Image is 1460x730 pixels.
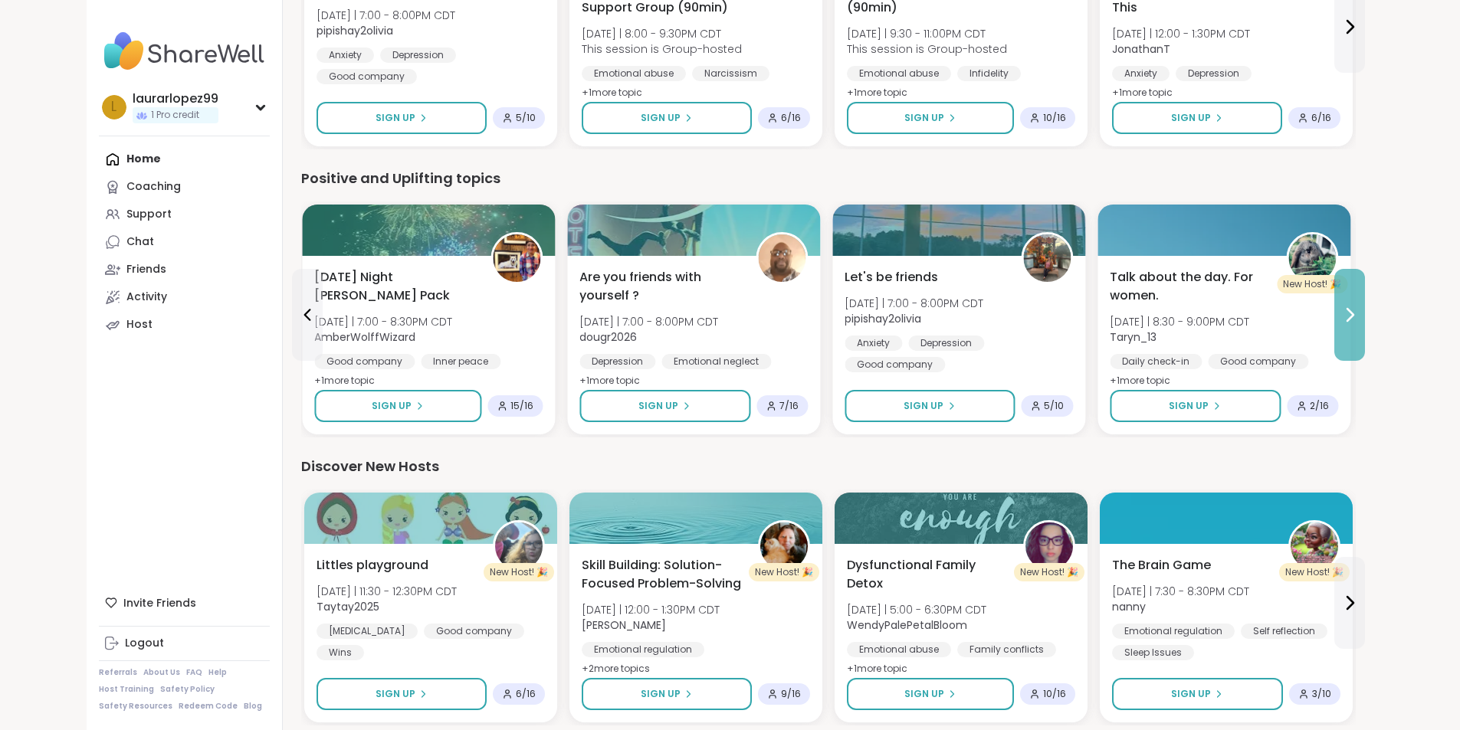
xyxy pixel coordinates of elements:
[579,390,750,422] button: Sign Up
[111,97,116,117] span: l
[1169,399,1209,413] span: Sign Up
[582,602,720,617] span: [DATE] | 12:00 - 1:30PM CDT
[376,687,415,701] span: Sign Up
[99,256,270,283] a: Friends
[493,234,540,282] img: AmberWolffWizard
[847,102,1014,134] button: Sign Up
[582,41,742,57] span: This session is Group-hosted
[186,667,202,678] a: FAQ
[847,617,967,633] b: WendyPalePetalBloom
[1176,66,1252,81] div: Depression
[1014,563,1084,581] div: New Host! 🎉
[376,111,415,125] span: Sign Up
[582,617,666,633] b: [PERSON_NAME]
[1288,234,1336,282] img: Taryn_13
[845,336,902,351] div: Anxiety
[516,688,536,700] span: 6 / 16
[845,357,945,372] div: Good company
[1112,556,1211,575] span: The Brain Game
[845,296,983,311] span: [DATE] | 7:00 - 8:00PM CDT
[317,102,487,134] button: Sign Up
[424,624,524,639] div: Good company
[904,687,944,701] span: Sign Up
[317,678,487,710] button: Sign Up
[510,400,533,412] span: 15 / 16
[781,112,801,124] span: 6 / 16
[1043,688,1066,700] span: 10 / 16
[314,390,481,422] button: Sign Up
[1112,584,1249,599] span: [DATE] | 7:30 - 8:30PM CDT
[904,111,944,125] span: Sign Up
[1112,645,1194,660] div: Sleep Issues
[1112,624,1235,639] div: Emotional regulation
[641,687,681,701] span: Sign Up
[1171,687,1211,701] span: Sign Up
[1112,678,1283,710] button: Sign Up
[179,701,238,712] a: Redeem Code
[582,66,686,81] div: Emotional abuse
[582,642,704,657] div: Emotional regulation
[160,684,215,695] a: Safety Policy
[516,112,536,124] span: 5 / 10
[845,390,1015,422] button: Sign Up
[1171,111,1211,125] span: Sign Up
[1112,41,1170,57] b: JonathanT
[317,8,455,23] span: [DATE] | 7:00 - 8:00PM CDT
[244,701,262,712] a: Blog
[1023,234,1071,282] img: pipishay2olivia
[582,678,752,710] button: Sign Up
[317,23,393,38] b: pipishay2olivia
[99,228,270,256] a: Chat
[317,584,457,599] span: [DATE] | 11:30 - 12:30PM CDT
[579,329,637,345] b: dougr2026
[904,399,943,413] span: Sign Up
[847,602,986,617] span: [DATE] | 5:00 - 6:30PM CDT
[1277,275,1347,293] div: New Host! 🎉
[380,47,456,63] div: Depression
[99,589,270,617] div: Invite Friends
[692,66,769,81] div: Narcissism
[1291,522,1338,570] img: nanny
[372,399,412,413] span: Sign Up
[484,563,554,581] div: New Host! 🎉
[1312,688,1331,700] span: 3 / 10
[317,599,379,614] b: Taytay2025
[1043,112,1066,124] span: 10 / 16
[126,290,167,305] div: Activity
[582,556,741,593] span: Skill Building: Solution-Focused Problem-Solving
[957,642,1056,657] div: Family conflicts
[582,26,742,41] span: [DATE] | 8:00 - 9:30PM CDT
[125,636,164,651] div: Logout
[957,66,1021,81] div: Infidelity
[781,688,801,700] span: 9 / 16
[1310,400,1329,412] span: 2 / 16
[126,262,166,277] div: Friends
[847,66,951,81] div: Emotional abuse
[1241,624,1327,639] div: Self reflection
[126,317,153,332] div: Host
[421,354,500,369] div: Inner peace
[151,109,199,122] span: 1 Pro credit
[579,314,718,329] span: [DATE] | 7:00 - 8:00PM CDT
[1112,599,1146,614] b: nanny
[317,47,374,63] div: Anxiety
[638,399,678,413] span: Sign Up
[143,667,180,678] a: About Us
[99,201,270,228] a: Support
[847,642,951,657] div: Emotional abuse
[99,25,270,78] img: ShareWell Nav Logo
[1112,66,1170,81] div: Anxiety
[1110,268,1269,305] span: Talk about the day. For women.
[582,102,752,134] button: Sign Up
[99,283,270,311] a: Activity
[845,311,921,326] b: pipishay2olivia
[495,522,543,570] img: Taytay2025
[758,234,805,282] img: dougr2026
[579,354,655,369] div: Depression
[317,624,418,639] div: [MEDICAL_DATA]
[1279,563,1350,581] div: New Host! 🎉
[317,69,417,84] div: Good company
[1025,522,1073,570] img: WendyPalePetalBloom
[1110,390,1281,422] button: Sign Up
[1112,26,1250,41] span: [DATE] | 12:00 - 1:30PM CDT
